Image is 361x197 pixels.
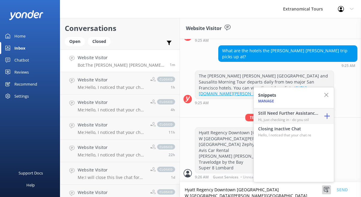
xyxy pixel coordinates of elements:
div: What are the hotels the [PERSON_NAME] [PERSON_NAME] trip picks up at? [219,46,357,62]
span: Aug 29 2025 09:25am (UTC -07:00) America/Tijuana [170,62,175,67]
a: Manage [258,98,274,104]
p: Bot: The [PERSON_NAME] [PERSON_NAME] [GEOGRAPHIC_DATA] and Sausalito Morning Tour departs daily f... [78,62,165,68]
div: Home [14,30,25,42]
div: The [PERSON_NAME] [PERSON_NAME] [GEOGRAPHIC_DATA] and Sausalito Morning Tour departs daily from t... [195,71,334,98]
h4: Website Visitor [78,54,165,61]
div: Aug 29 2025 09:25am (UTC -07:00) America/Tijuana [195,101,334,105]
div: Aug 29 2025 09:26am (UTC -07:00) America/Tijuana [195,175,325,179]
button: Close [323,87,334,103]
p: Me: Hello, I noticed that your chat remains open, but inactive. I will close this live chat for n... [78,130,146,135]
div: Aug 29 2025 09:25am (UTC -07:00) America/Tijuana [195,38,334,42]
div: Reviews [14,66,29,78]
h2: Conversations [65,23,175,34]
div: Aug 29 2025 09:25am (UTC -07:00) America/Tijuana [218,63,357,68]
a: Website VisitorMe:Hello, I noticed that your chat remains open, but inactive. I will close this l... [60,95,180,117]
strong: 9:25 AM [342,64,355,68]
a: Website VisitorMe:I will close this live chat for now; but if you still need further assistance, ... [60,162,180,185]
a: Closed [88,38,114,44]
a: Website VisitorMe:Hello, I noticed that your chat remains open, but inactive. I will close this l... [60,72,180,95]
a: Open [65,38,88,44]
div: Open [65,37,85,46]
a: Website VisitorBot:The [PERSON_NAME] [PERSON_NAME] [GEOGRAPHIC_DATA] and Sausalito Morning Tour d... [60,50,180,72]
span: Guest Services [213,175,238,179]
h4: Website Visitor [78,144,146,151]
strong: 9:26 AM [195,175,209,179]
span: closed [157,144,175,150]
h4: Website Visitor [78,77,146,83]
span: • Unread [240,175,255,179]
span: closed [157,167,175,172]
div: Chatbot [14,54,29,66]
div: Inbox [14,42,25,54]
h4: Still Need Further Assistance? [258,110,318,117]
span: closed [157,99,175,105]
span: Aug 29 2025 04:39am (UTC -07:00) America/Tijuana [171,107,175,112]
div: Settings [14,90,29,102]
strong: 9:25 AM [195,101,209,105]
a: Website VisitorMe:Hello, I noticed that your chat remains open, but inactive. I will close this l... [60,117,180,140]
span: Aug 28 2025 10:55am (UTC -07:00) America/Tijuana [169,152,175,157]
span: closed [157,189,175,195]
div: Closed [88,37,111,46]
span: closed [157,122,175,127]
p: Me: Hello, I noticed that your chat remains open, but inactive. I will close this live chat for n... [78,152,146,158]
div: Help [26,179,35,191]
p: Me: Hello, I noticed that your chat remains open, but inactive. I will close this live chat for n... [78,107,146,113]
span: Aug 28 2025 08:16am (UTC -07:00) America/Tijuana [171,175,175,180]
h4: Website Visitor [78,99,146,106]
img: yonder-white-logo.png [9,10,43,20]
span: closed [157,77,175,82]
strong: 9:25 AM [195,39,209,42]
a: Website VisitorMe:Hello, I noticed that your chat remains open, but inactive. I will close this l... [60,140,180,162]
a: [URL][DOMAIN_NAME][PERSON_NAME]. [199,85,307,97]
div: Support Docs [19,167,43,179]
h4: Closing Inactive Chat [258,126,318,132]
h3: Website Visitor [186,25,222,32]
h4: Website Visitor [78,122,146,128]
p: Me: I will close this live chat for now; but if you still need further assistance, please feel fr... [78,175,146,180]
p: Hi, just checking in - do you stil [258,117,318,123]
h4: Snippets [258,92,276,98]
div: Recommend [14,78,37,90]
div: Hyatt Regency Downtown [GEOGRAPHIC_DATA] W [GEOGRAPHIC_DATA][PERSON_NAME][GEOGRAPHIC_DATA] [GEOGR... [195,128,325,173]
p: Me: Hello, I noticed that your chat remains open, but inactive. I will close this live chat for n... [78,85,146,90]
span: Aug 28 2025 09:54pm (UTC -07:00) America/Tijuana [169,130,175,135]
span: Team member online [245,114,296,121]
button: Add [320,108,334,124]
span: Aug 29 2025 07:52am (UTC -07:00) America/Tijuana [171,85,175,90]
h4: Website Visitor [78,189,146,196]
h4: Website Visitor [78,167,146,173]
p: Hello, I noticed that your chat re [258,132,318,138]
